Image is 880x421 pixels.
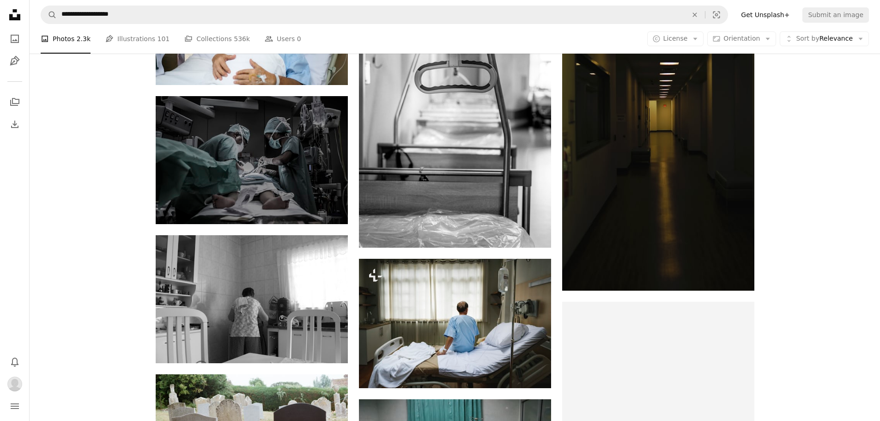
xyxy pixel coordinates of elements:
[6,52,24,70] a: Illustrations
[6,397,24,415] button: Menu
[723,35,760,42] span: Orientation
[735,7,795,22] a: Get Unsplash+
[6,30,24,48] a: Photos
[7,377,22,391] img: Avatar of user Robbin Smith
[663,35,688,42] span: License
[685,6,705,24] button: Clear
[156,156,348,164] a: doctors treating patient
[158,34,170,44] span: 101
[796,34,853,43] span: Relevance
[105,24,170,54] a: Illustrations 101
[156,235,348,363] img: grayscale photography of woman in kitchen
[707,31,776,46] button: Orientation
[265,24,301,54] a: Users 0
[234,34,250,44] span: 536k
[297,34,301,44] span: 0
[6,115,24,134] a: Download History
[6,375,24,393] button: Profile
[41,6,728,24] form: Find visuals sitewide
[41,6,57,24] button: Search Unsplash
[359,99,551,108] a: grayscale photo of a stainless steel bar
[6,353,24,371] button: Notifications
[359,319,551,327] a: ***NOTE TO INSPECTOR: Please re-submit again.***
[562,116,754,124] a: a dimly lit hallway in a building
[359,259,551,388] img: ***NOTE TO INSPECTOR: Please re-submit again.***
[156,295,348,303] a: grayscale photography of woman in kitchen
[647,31,704,46] button: License
[184,24,250,54] a: Collections 536k
[156,96,348,224] img: doctors treating patient
[780,31,869,46] button: Sort byRelevance
[796,35,819,42] span: Sort by
[6,6,24,26] a: Home — Unsplash
[705,6,728,24] button: Visual search
[802,7,869,22] button: Submit an image
[6,93,24,111] a: Collections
